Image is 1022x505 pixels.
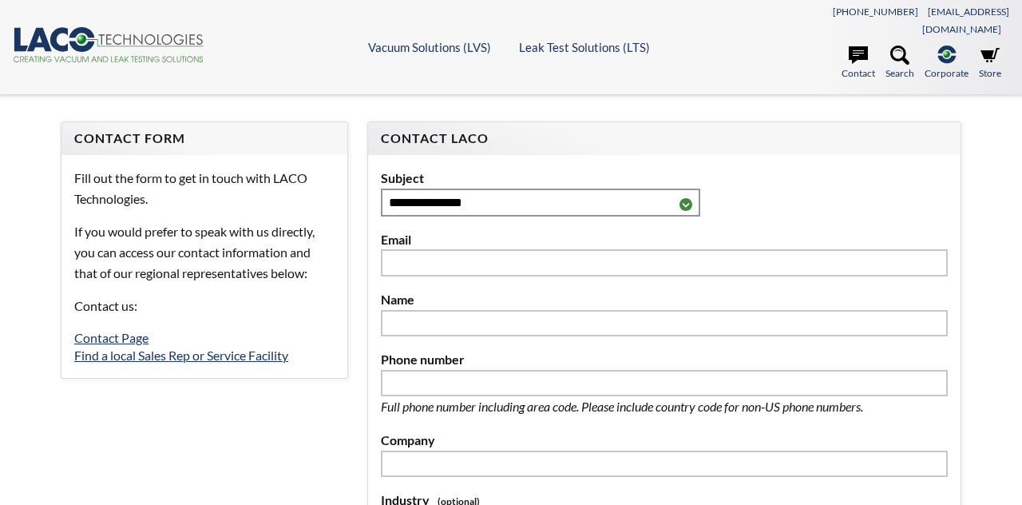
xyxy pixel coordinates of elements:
[842,46,875,81] a: Contact
[885,46,914,81] a: Search
[74,330,149,345] a: Contact Page
[74,168,335,209] p: Fill out the form to get in touch with LACO Technologies.
[979,46,1001,81] a: Store
[74,221,335,283] p: If you would prefer to speak with us directly, you can access our contact information and that of...
[381,289,948,310] label: Name
[74,348,288,363] a: Find a local Sales Rep or Service Facility
[922,6,1009,35] a: [EMAIL_ADDRESS][DOMAIN_NAME]
[368,40,491,54] a: Vacuum Solutions (LVS)
[381,396,916,417] p: Full phone number including area code. Please include country code for non-US phone numbers.
[519,40,650,54] a: Leak Test Solutions (LTS)
[74,130,335,147] h4: Contact Form
[381,130,948,147] h4: Contact LACO
[381,349,948,370] label: Phone number
[381,168,948,189] label: Subject
[925,66,969,81] span: Corporate
[381,430,948,451] label: Company
[74,296,335,316] p: Contact us:
[381,229,948,250] label: Email
[833,6,918,18] a: [PHONE_NUMBER]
